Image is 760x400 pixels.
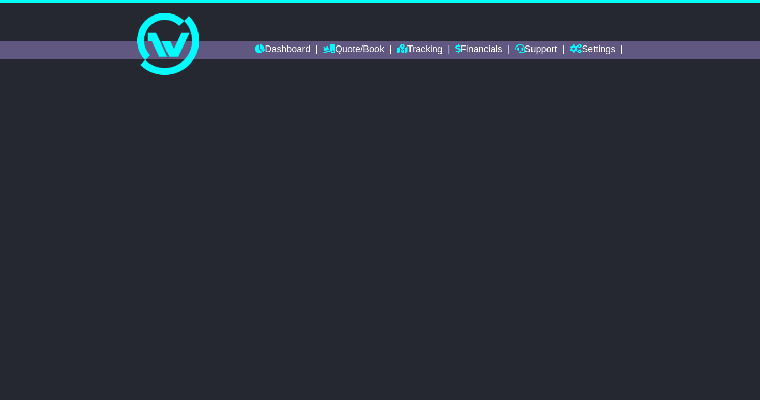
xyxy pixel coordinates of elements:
[397,41,443,59] a: Tracking
[515,41,557,59] a: Support
[323,41,384,59] a: Quote/Book
[255,41,310,59] a: Dashboard
[570,41,615,59] a: Settings
[455,41,503,59] a: Financials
